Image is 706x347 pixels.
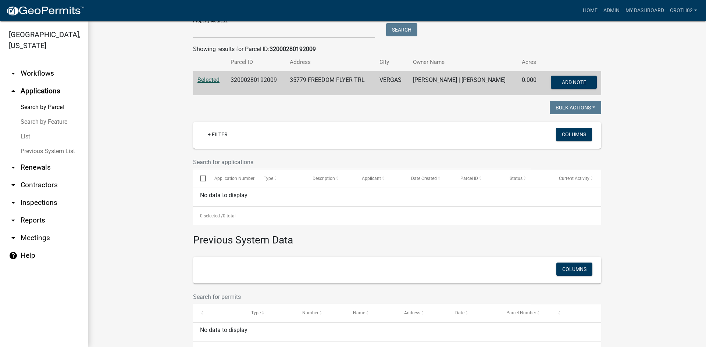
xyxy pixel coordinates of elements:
[375,54,408,71] th: City
[404,310,420,315] span: Address
[667,4,700,18] a: croth02
[193,225,601,248] h3: Previous System Data
[264,176,273,181] span: Type
[226,71,285,95] td: 32000280192009
[207,170,256,187] datatable-header-cell: Application Number
[517,71,543,95] td: 0.000
[270,46,316,53] strong: 32000280192009
[200,213,223,218] span: 0 selected /
[193,289,531,304] input: Search for permits
[244,304,295,322] datatable-header-cell: Type
[561,79,586,85] span: Add Note
[193,188,601,206] div: No data to display
[251,310,261,315] span: Type
[295,304,346,322] datatable-header-cell: Number
[9,234,18,242] i: arrow_drop_down
[193,170,207,187] datatable-header-cell: Select
[375,71,408,95] td: VERGAS
[453,170,503,187] datatable-header-cell: Parcel ID
[302,310,318,315] span: Number
[313,176,335,181] span: Description
[193,207,601,225] div: 0 total
[285,71,375,95] td: 35779 FREEDOM FLYER TRL
[285,54,375,71] th: Address
[404,170,453,187] datatable-header-cell: Date Created
[550,101,601,114] button: Bulk Actions
[397,304,448,322] datatable-header-cell: Address
[517,54,543,71] th: Acres
[411,176,437,181] span: Date Created
[556,128,592,141] button: Columns
[556,263,592,276] button: Columns
[559,176,589,181] span: Current Activity
[499,304,550,322] datatable-header-cell: Parcel Number
[448,304,499,322] datatable-header-cell: Date
[193,45,601,54] div: Showing results for Parcel ID:
[600,4,623,18] a: Admin
[353,310,365,315] span: Name
[9,87,18,95] i: arrow_drop_up
[386,23,417,36] button: Search
[506,310,536,315] span: Parcel Number
[256,170,306,187] datatable-header-cell: Type
[9,181,18,189] i: arrow_drop_down
[9,69,18,78] i: arrow_drop_down
[460,176,478,181] span: Parcel ID
[306,170,355,187] datatable-header-cell: Description
[409,54,517,71] th: Owner Name
[409,71,517,95] td: [PERSON_NAME] | [PERSON_NAME]
[9,216,18,225] i: arrow_drop_down
[362,176,381,181] span: Applicant
[193,155,531,170] input: Search for applications
[580,4,600,18] a: Home
[9,198,18,207] i: arrow_drop_down
[202,128,233,141] a: + Filter
[552,170,601,187] datatable-header-cell: Current Activity
[623,4,667,18] a: My Dashboard
[455,310,464,315] span: Date
[346,304,397,322] datatable-header-cell: Name
[197,76,220,83] a: Selected
[9,251,18,260] i: help
[9,163,18,172] i: arrow_drop_down
[551,76,597,89] button: Add Note
[214,176,254,181] span: Application Number
[510,176,523,181] span: Status
[355,170,404,187] datatable-header-cell: Applicant
[226,54,285,71] th: Parcel ID
[503,170,552,187] datatable-header-cell: Status
[193,323,601,341] div: No data to display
